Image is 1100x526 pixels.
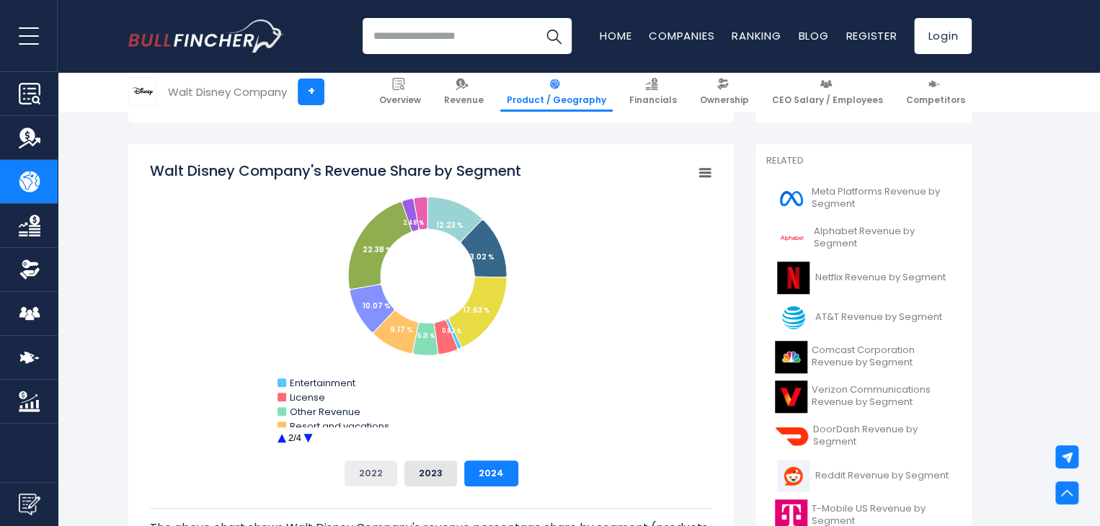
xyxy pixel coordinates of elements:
tspan: 2.48 % [403,219,424,227]
span: Reddit Revenue by Segment [815,470,949,482]
a: Netflix Revenue by Segment [766,258,961,298]
img: T logo [775,301,811,334]
tspan: 13.02 % [467,251,494,262]
tspan: 22.38 % [363,244,392,255]
tspan: 10.07 % [362,300,390,311]
a: + [298,79,324,105]
span: Financials [629,94,677,106]
span: Overview [379,94,421,106]
tspan: 0.82 % [442,327,461,335]
a: Overview [373,72,427,112]
text: 2/4 [288,432,301,443]
tspan: 17.63 % [463,305,490,316]
text: License [290,391,325,404]
img: CMCSA logo [775,341,807,373]
a: Register [846,28,897,43]
button: 2023 [404,460,457,486]
img: META logo [775,182,807,215]
span: DoorDash Revenue by Segment [813,424,952,448]
span: Netflix Revenue by Segment [815,272,946,284]
img: NFLX logo [775,262,811,294]
img: RDDT logo [775,460,811,492]
span: Product / Geography [507,94,606,106]
span: Alphabet Revenue by Segment [813,226,952,250]
a: AT&T Revenue by Segment [766,298,961,337]
img: Bullfincher logo [128,19,284,53]
a: Product / Geography [500,72,613,112]
span: Ownership [700,94,749,106]
a: Financials [623,72,683,112]
a: Go to homepage [128,19,283,53]
span: AT&T Revenue by Segment [815,311,942,324]
tspan: Walt Disney Company's Revenue Share by Segment [150,161,521,181]
a: Ownership [693,72,755,112]
img: VZ logo [775,380,807,413]
span: Revenue [444,94,484,106]
button: 2022 [345,460,397,486]
img: DASH logo [775,420,809,453]
a: Reddit Revenue by Segment [766,456,961,496]
p: Related [766,155,961,167]
a: Home [600,28,631,43]
a: Competitors [900,72,972,112]
text: Resort and vacations [290,419,389,433]
tspan: 12.23 % [435,220,463,231]
span: CEO Salary / Employees [772,94,883,106]
img: DIS logo [129,78,156,105]
span: Verizon Communications Revenue by Segment [812,384,952,409]
text: Entertainment [290,376,355,390]
a: Verizon Communications Revenue by Segment [766,377,961,416]
a: Blog [798,28,828,43]
button: 2024 [464,460,518,486]
a: Companies [649,28,714,43]
a: Revenue [438,72,490,112]
tspan: 9.17 % [390,324,413,335]
text: Other Revenue [290,405,360,419]
img: Ownership [19,259,40,280]
button: Search [536,18,572,54]
div: Walt Disney Company [168,84,287,100]
svg: Walt Disney Company's Revenue Share by Segment [150,161,712,449]
span: Meta Platforms Revenue by Segment [812,186,952,210]
a: CEO Salary / Employees [766,72,890,112]
span: Comcast Corporation Revenue by Segment [812,344,952,369]
a: Comcast Corporation Revenue by Segment [766,337,961,377]
a: Meta Platforms Revenue by Segment [766,179,961,218]
a: Login [914,18,972,54]
img: GOOGL logo [775,222,809,254]
a: Ranking [732,28,781,43]
a: Alphabet Revenue by Segment [766,218,961,258]
a: DoorDash Revenue by Segment [766,416,961,456]
span: Competitors [906,94,965,106]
